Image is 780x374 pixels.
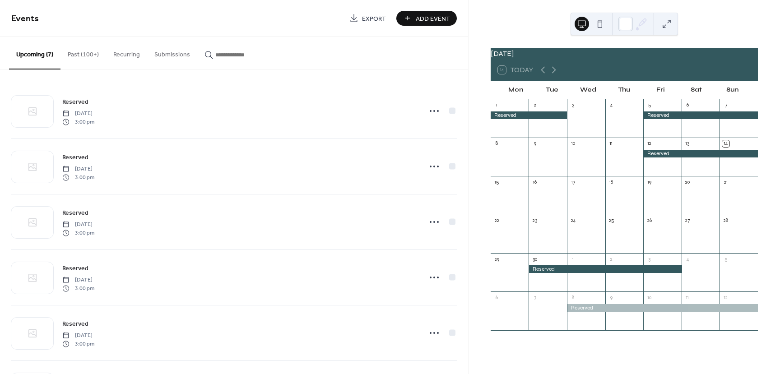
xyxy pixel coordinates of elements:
[493,179,500,185] div: 15
[570,102,576,109] div: 3
[684,294,691,301] div: 11
[531,179,538,185] div: 16
[62,165,94,173] span: [DATE]
[722,179,729,185] div: 21
[570,217,576,224] div: 24
[62,97,88,107] a: Reserved
[722,294,729,301] div: 12
[62,264,88,273] span: Reserved
[529,265,681,273] div: Reserved
[493,140,500,147] div: 8
[62,110,94,118] span: [DATE]
[608,217,615,224] div: 25
[722,140,729,147] div: 14
[62,332,94,340] span: [DATE]
[684,256,691,263] div: 4
[493,102,500,109] div: 1
[62,221,94,229] span: [DATE]
[147,37,197,69] button: Submissions
[722,102,729,109] div: 7
[491,111,567,119] div: Reserved
[643,150,758,157] div: Reserved
[570,294,576,301] div: 8
[722,217,729,224] div: 28
[493,217,500,224] div: 22
[534,81,570,99] div: Tue
[570,256,576,263] div: 1
[608,179,615,185] div: 18
[493,256,500,263] div: 29
[715,81,751,99] div: Sun
[62,229,94,237] span: 3:00 pm
[62,152,88,162] a: Reserved
[62,263,88,273] a: Reserved
[11,10,39,28] span: Events
[684,179,691,185] div: 20
[608,294,615,301] div: 9
[62,276,94,284] span: [DATE]
[684,102,691,109] div: 6
[9,37,60,69] button: Upcoming (7)
[642,81,678,99] div: Fri
[362,14,386,23] span: Export
[343,11,393,26] a: Export
[646,102,653,109] div: 5
[567,304,758,312] div: Reserved
[531,256,538,263] div: 30
[646,294,653,301] div: 10
[646,140,653,147] div: 12
[531,217,538,224] div: 23
[608,102,615,109] div: 4
[722,256,729,263] div: 5
[606,81,642,99] div: Thu
[570,179,576,185] div: 17
[531,140,538,147] div: 9
[62,340,94,348] span: 3:00 pm
[106,37,147,69] button: Recurring
[684,217,691,224] div: 27
[60,37,106,69] button: Past (100+)
[62,208,88,218] a: Reserved
[531,102,538,109] div: 2
[62,153,88,162] span: Reserved
[684,140,691,147] div: 13
[396,11,457,26] button: Add Event
[493,294,500,301] div: 6
[646,217,653,224] div: 26
[491,48,758,59] div: [DATE]
[646,179,653,185] div: 19
[62,208,88,218] span: Reserved
[531,294,538,301] div: 7
[62,284,94,292] span: 3:00 pm
[646,256,653,263] div: 3
[416,14,450,23] span: Add Event
[643,111,758,119] div: Reserved
[62,319,88,329] a: Reserved
[62,319,88,329] span: Reserved
[570,140,576,147] div: 10
[608,140,615,147] div: 11
[62,97,88,107] span: Reserved
[62,118,94,126] span: 3:00 pm
[62,173,94,181] span: 3:00 pm
[678,81,715,99] div: Sat
[498,81,534,99] div: Mon
[570,81,606,99] div: Wed
[608,256,615,263] div: 2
